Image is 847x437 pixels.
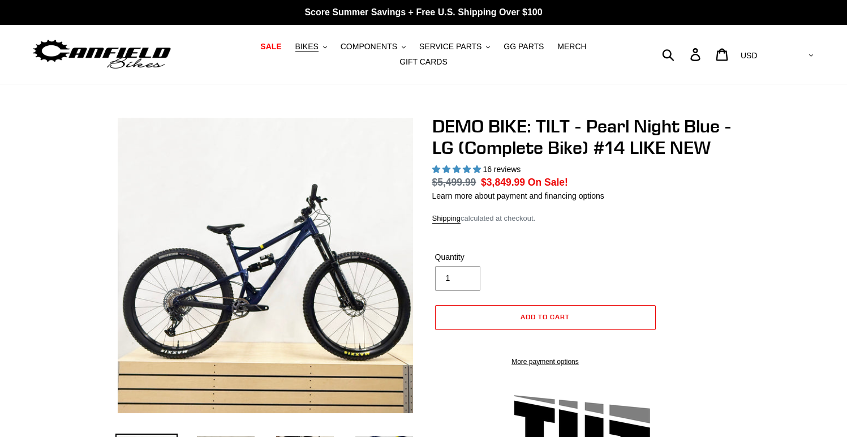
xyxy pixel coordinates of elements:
[557,42,586,52] span: MERCH
[290,39,333,54] button: BIKES
[260,42,281,52] span: SALE
[399,57,448,67] span: GIFT CARDS
[335,39,411,54] button: COMPONENTS
[432,177,476,188] s: $5,499.99
[504,42,544,52] span: GG PARTS
[483,165,521,174] span: 16 reviews
[432,165,483,174] span: 5.00 stars
[414,39,496,54] button: SERVICE PARTS
[498,39,549,54] a: GG PARTS
[435,251,543,263] label: Quantity
[432,191,604,200] a: Learn more about payment and financing options
[255,39,287,54] a: SALE
[435,305,656,330] button: Add to cart
[432,213,732,224] div: calculated at checkout.
[435,357,656,367] a: More payment options
[668,42,697,67] input: Search
[419,42,481,52] span: SERVICE PARTS
[552,39,592,54] a: MERCH
[521,312,570,321] span: Add to cart
[394,54,453,70] a: GIFT CARDS
[432,115,732,159] h1: DEMO BIKE: TILT - Pearl Night Blue - LG (Complete Bike) #14 LIKE NEW
[295,42,319,52] span: BIKES
[341,42,397,52] span: COMPONENTS
[118,118,413,413] img: Canfield-Bikes-Tilt-LG-Demo
[528,175,568,190] span: On Sale!
[31,37,173,72] img: Canfield Bikes
[481,177,525,188] span: $3,849.99
[432,214,461,224] a: Shipping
